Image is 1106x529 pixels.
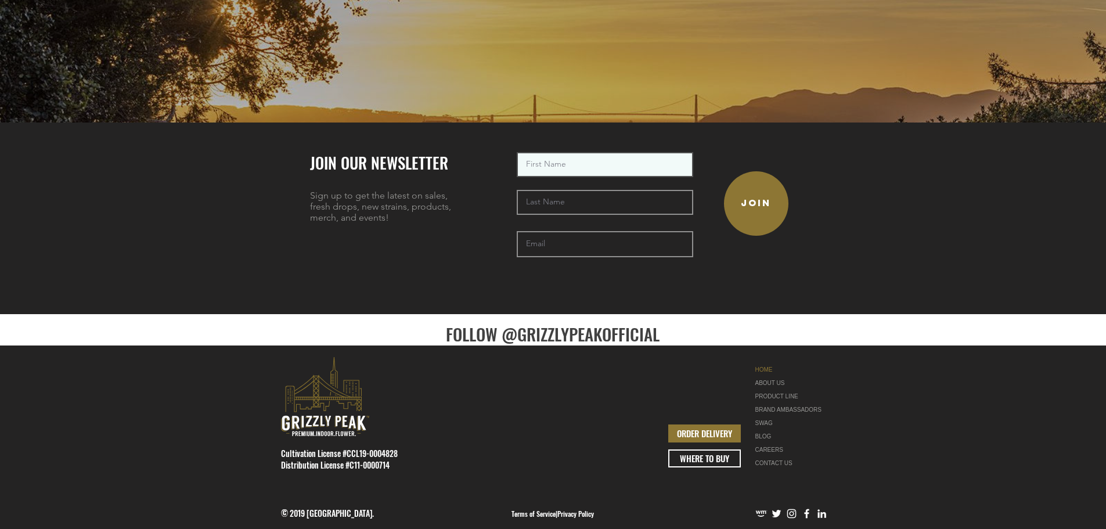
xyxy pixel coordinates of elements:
[755,508,828,520] ul: Social Bar
[668,424,741,442] a: ORDER DELIVERY
[310,190,451,223] span: Sign up to get the latest on sales, fresh drops, new strains, products, merch, and events!
[677,427,732,440] span: ORDER DELIVERY
[281,507,374,519] span: © 2019 [GEOGRAPHIC_DATA].
[680,452,729,465] span: WHERE TO BUY
[816,508,828,520] img: LinkedIn
[446,321,660,346] a: FOLLOW @GRIZZLYPEAKOFFICIAL
[281,447,398,471] span: Cultivation License #CCL19-0004828 Distribution License #C11-0000714
[755,390,828,403] a: PRODUCT LINE
[724,171,788,236] button: JOIN
[755,508,768,520] img: weedmaps
[517,152,693,177] input: First Name
[310,151,448,174] span: JOIN OUR NEWSLETTER
[755,416,828,430] a: SWAG
[755,376,828,390] a: ABOUT US
[281,357,369,436] svg: premium-indoor-cannabis
[755,430,828,443] a: BLOG
[517,190,693,215] input: Last Name
[770,508,783,520] img: Twitter
[517,231,693,257] input: Email
[511,509,556,519] a: Terms of Service
[511,509,594,519] span: |
[801,508,813,520] img: Facebook
[786,508,798,520] img: Instagram
[755,403,828,416] div: BRAND AMBASSADORS
[668,449,741,467] a: WHERE TO BUY
[557,509,594,519] a: Privacy Policy
[755,363,828,376] a: HOME
[741,197,771,209] span: JOIN
[755,456,828,470] a: CONTACT US
[755,443,828,456] a: CAREERS
[755,363,828,470] nav: Site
